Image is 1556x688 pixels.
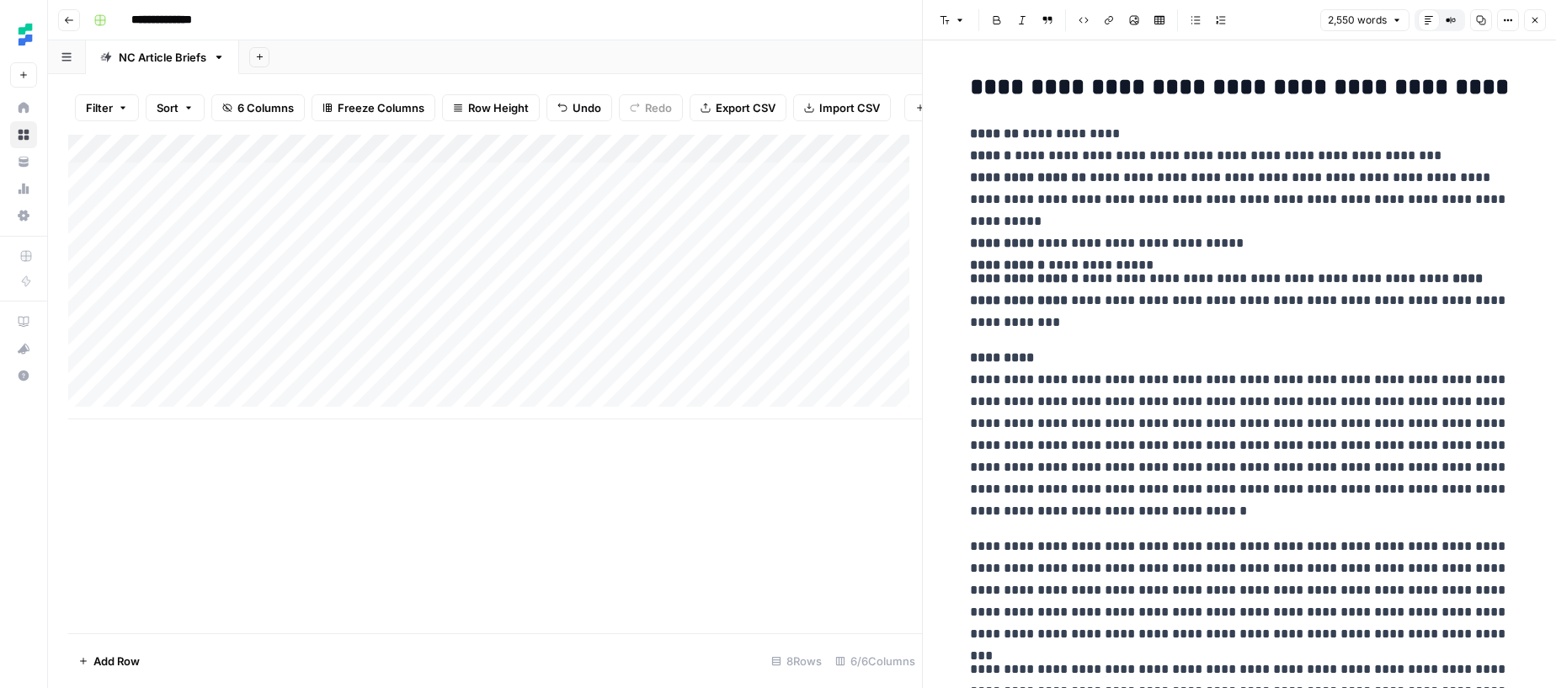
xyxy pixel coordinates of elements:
[11,336,36,361] div: What's new?
[10,362,37,389] button: Help + Support
[338,99,424,116] span: Freeze Columns
[793,94,891,121] button: Import CSV
[829,648,922,675] div: 6/6 Columns
[1328,13,1387,28] span: 2,550 words
[1468,46,1495,61] div: Copy
[10,175,37,202] a: Usage
[10,308,37,335] a: AirOps Academy
[546,94,612,121] button: Undo
[93,653,140,669] span: Add Row
[68,648,150,675] button: Add Row
[146,94,205,121] button: Sort
[75,94,139,121] button: Filter
[690,94,786,121] button: Export CSV
[10,335,37,362] button: What's new?
[10,121,37,148] a: Browse
[716,99,775,116] span: Export CSV
[10,148,37,175] a: Your Data
[1320,9,1409,31] button: 2,550 words
[211,94,305,121] button: 6 Columns
[819,99,880,116] span: Import CSV
[442,94,540,121] button: Row Height
[765,648,829,675] div: 8 Rows
[119,49,206,66] div: NC Article Briefs
[10,202,37,229] a: Settings
[312,94,435,121] button: Freeze Columns
[10,94,37,121] a: Home
[237,99,294,116] span: 6 Columns
[619,94,683,121] button: Redo
[573,99,601,116] span: Undo
[86,40,239,74] a: NC Article Briefs
[86,99,113,116] span: Filter
[645,99,672,116] span: Redo
[468,99,529,116] span: Row Height
[10,19,40,50] img: Ten Speed Logo
[157,99,179,116] span: Sort
[10,13,37,56] button: Workspace: Ten Speed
